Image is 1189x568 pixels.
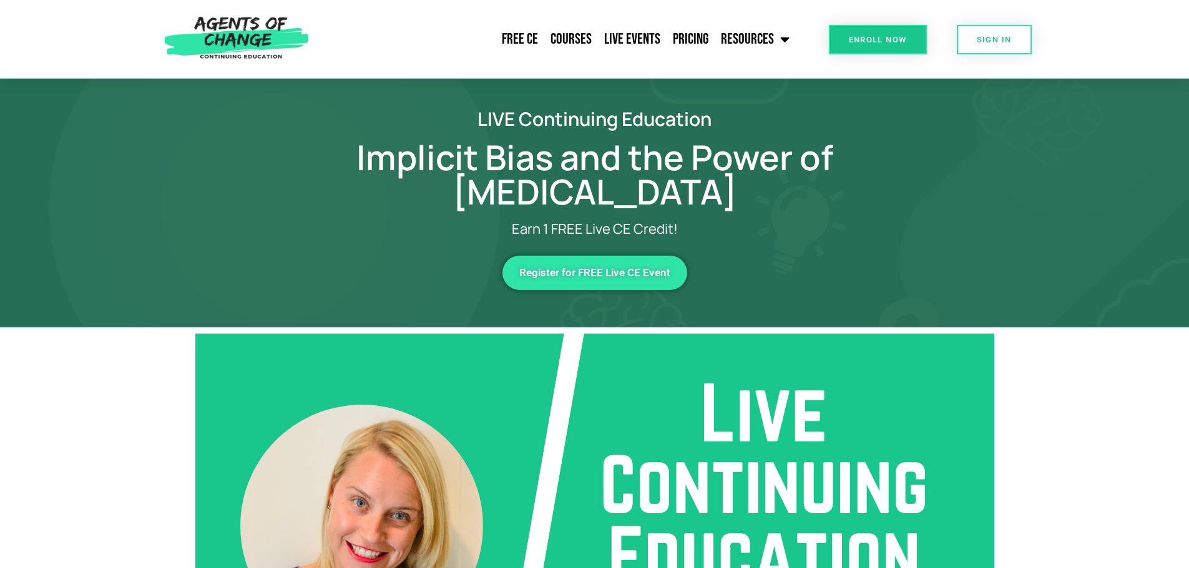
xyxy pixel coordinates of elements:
[544,24,598,55] a: Courses
[289,221,901,237] p: Earn 1 FREE Live CE Credit!
[715,24,796,55] a: Resources
[239,110,951,128] h2: LIVE Continuing Education
[239,140,951,209] h1: Implicit Bias and the Power of [MEDICAL_DATA]
[667,24,715,55] a: Pricing
[496,24,544,55] a: Free CE
[315,24,796,55] nav: Menu
[977,36,1012,44] span: SIGN IN
[957,25,1032,54] a: SIGN IN
[502,256,687,290] a: Register for FREE Live CE Event
[519,267,670,278] span: Register for FREE Live CE Event
[849,36,907,44] span: Enroll Now
[829,25,927,54] a: Enroll Now
[598,24,667,55] a: Live Events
